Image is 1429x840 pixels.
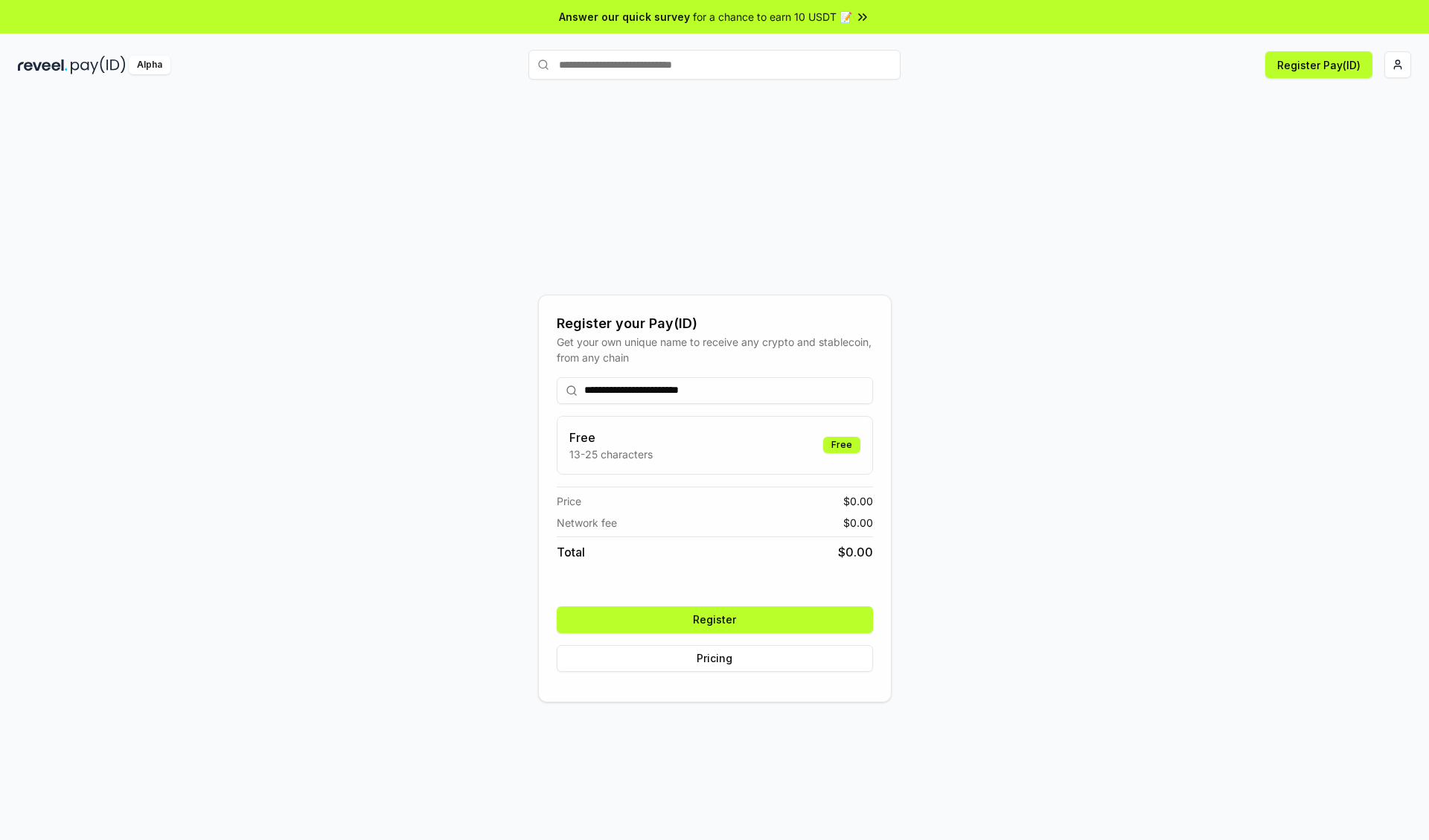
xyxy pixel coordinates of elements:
[559,9,690,25] span: Answer our quick survey
[557,493,581,509] span: Price
[557,606,873,633] button: Register
[71,56,126,74] img: pay_id
[557,645,873,672] button: Pricing
[18,56,68,74] img: reveel_dark
[557,313,873,334] div: Register your Pay(ID)
[557,334,873,365] div: Get your own unique name to receive any crypto and stablecoin, from any chain
[557,515,617,530] span: Network fee
[823,437,860,453] div: Free
[843,515,873,530] span: $ 0.00
[557,543,585,561] span: Total
[843,493,873,509] span: $ 0.00
[129,56,170,74] div: Alpha
[569,446,653,462] p: 13-25 characters
[569,429,653,446] h3: Free
[1265,51,1372,78] button: Register Pay(ID)
[838,543,873,561] span: $ 0.00
[693,9,852,25] span: for a chance to earn 10 USDT 📝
